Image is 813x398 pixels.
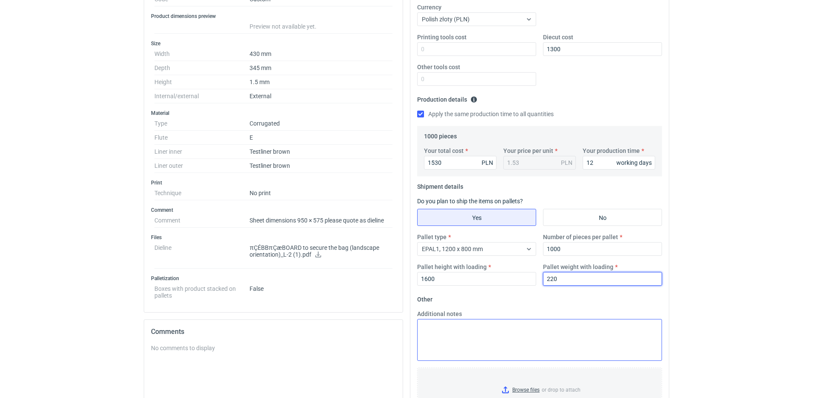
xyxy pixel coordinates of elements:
[151,179,396,186] h3: Print
[503,146,553,155] label: Your price per unit
[154,214,250,228] dt: Comment
[250,131,392,145] dd: E
[424,146,464,155] label: Your total cost
[151,40,396,47] h3: Size
[250,214,392,228] dd: Sheet dimensions 950 × 575 please quote as dieline
[250,89,392,103] dd: External
[543,33,573,41] label: Diecut cost
[417,42,536,56] input: 0
[154,282,250,299] dt: Boxes with product stacked on pallets
[250,159,392,173] dd: Testliner brown
[250,244,392,259] p: πÇÉBBπÇæBOARD to secure the bag (landscape orientation)_L-2 (1).pdf
[561,158,572,167] div: PLN
[154,89,250,103] dt: Internal/external
[583,146,640,155] label: Your production time
[250,23,316,30] span: Preview not available yet.
[543,272,662,286] input: 0
[543,242,662,256] input: 0
[250,61,392,75] dd: 345 mm
[154,241,250,269] dt: Dieline
[417,63,460,71] label: Other tools cost
[250,145,392,159] dd: Testliner brown
[424,156,497,170] input: 0
[250,117,392,131] dd: Corrugated
[417,293,433,303] legend: Other
[151,327,396,337] h2: Comments
[154,159,250,173] dt: Liner outer
[151,207,396,214] h3: Comment
[583,156,655,170] input: 0
[417,209,536,226] label: Yes
[250,47,392,61] dd: 430 mm
[543,42,662,56] input: 0
[151,13,396,20] h3: Product dimensions preview
[417,110,554,118] label: Apply the same production time to all quantities
[250,186,392,200] dd: No print
[543,263,613,271] label: Pallet weight with loading
[417,272,536,286] input: 0
[482,158,493,167] div: PLN
[154,131,250,145] dt: Flute
[417,198,523,205] label: Do you plan to ship the items on pallets?
[543,209,662,226] label: No
[417,72,536,86] input: 0
[250,282,392,299] dd: False
[417,310,462,318] label: Additional notes
[154,75,250,89] dt: Height
[417,180,463,190] legend: Shipment details
[151,275,396,282] h3: Palletization
[616,158,652,167] div: working days
[422,16,470,23] span: Polish złoty (PLN)
[250,75,392,89] dd: 1.5 mm
[543,233,618,241] label: Number of pieces per pallet
[154,186,250,200] dt: Technique
[154,61,250,75] dt: Depth
[424,129,457,140] legend: 1000 pieces
[151,234,396,241] h3: Files
[154,47,250,61] dt: Width
[151,344,396,352] div: No comments to display
[417,33,467,41] label: Printing tools cost
[417,93,477,103] legend: Production details
[417,3,441,12] label: Currency
[154,145,250,159] dt: Liner inner
[154,117,250,131] dt: Type
[417,233,447,241] label: Pallet type
[151,110,396,117] h3: Material
[417,263,487,271] label: Pallet height with loading
[422,246,483,252] span: EPAL1, 1200 x 800 mm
